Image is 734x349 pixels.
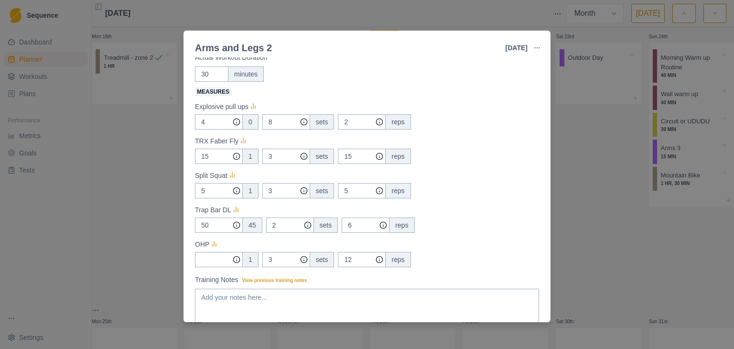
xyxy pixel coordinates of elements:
[310,183,335,198] div: sets
[195,240,209,250] p: OHP
[195,171,227,181] p: Split Squat
[242,183,259,198] div: 1
[195,136,238,146] p: TRX Faber Fly
[242,252,259,267] div: 1
[242,149,259,164] div: 1
[242,278,307,283] span: View previous training notes
[310,149,335,164] div: sets
[242,218,262,233] div: 45
[310,114,335,130] div: sets
[195,53,533,63] label: Actual Workout Duration
[385,149,410,164] div: reps
[195,102,248,112] p: Explosive pull ups
[195,205,231,215] p: Trap Bar DL
[195,87,231,96] span: Measures
[385,114,410,130] div: reps
[310,252,335,267] div: sets
[389,218,414,233] div: reps
[506,43,528,53] p: [DATE]
[195,275,533,285] label: Training Notes
[228,66,264,82] div: minutes
[385,252,410,267] div: reps
[195,41,272,55] div: Arms and Legs 2
[242,114,259,130] div: 0
[313,218,338,233] div: sets
[385,183,410,198] div: reps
